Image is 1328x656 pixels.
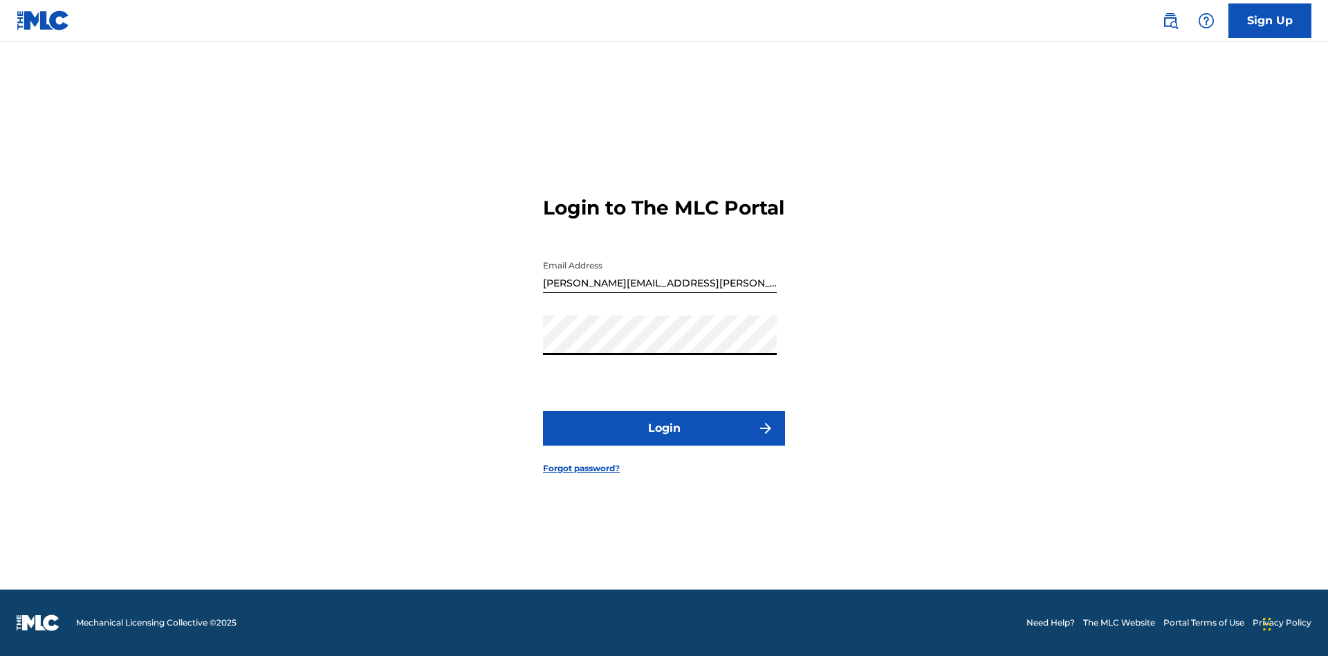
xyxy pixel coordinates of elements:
[1026,617,1075,629] a: Need Help?
[17,614,59,631] img: logo
[543,196,784,220] h3: Login to The MLC Portal
[757,420,774,437] img: f7272a7cc735f4ea7f67.svg
[1192,7,1220,35] div: Help
[1253,617,1311,629] a: Privacy Policy
[17,10,70,30] img: MLC Logo
[1162,12,1179,29] img: search
[1263,603,1271,645] div: Drag
[1163,617,1244,629] a: Portal Terms of Use
[543,411,785,446] button: Login
[1259,590,1328,656] iframe: Chat Widget
[1156,7,1184,35] a: Public Search
[1083,617,1155,629] a: The MLC Website
[76,617,237,629] span: Mechanical Licensing Collective © 2025
[1198,12,1215,29] img: help
[1228,3,1311,38] a: Sign Up
[543,462,620,475] a: Forgot password?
